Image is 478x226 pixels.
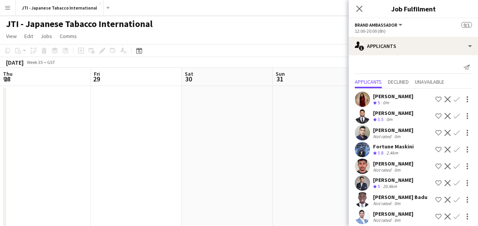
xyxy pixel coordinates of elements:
[47,59,55,65] div: GST
[355,22,403,28] button: Brand Ambassador
[16,0,103,15] button: JTI - Japanese Tabacco International
[93,75,100,83] span: 29
[385,150,400,156] div: 2.4km
[355,79,382,84] span: Applicants
[94,70,100,77] span: Fri
[276,70,285,77] span: Sun
[373,110,413,116] div: [PERSON_NAME]
[385,116,394,123] div: 0m
[373,217,393,223] div: Not rated
[185,70,193,77] span: Sat
[6,33,17,40] span: View
[378,116,383,122] span: 3.5
[184,75,193,83] span: 30
[355,28,472,34] div: 12:00-20:00 (8h)
[393,201,402,206] div: 0m
[38,31,55,41] a: Jobs
[373,143,414,150] div: Fortune Maskini
[373,134,393,139] div: Not rated
[381,183,399,190] div: 20.4km
[3,70,13,77] span: Thu
[373,160,413,167] div: [PERSON_NAME]
[373,167,393,173] div: Not rated
[355,22,397,28] span: Brand Ambassador
[461,22,472,28] span: 0/1
[373,177,413,183] div: [PERSON_NAME]
[373,127,413,134] div: [PERSON_NAME]
[2,75,13,83] span: 28
[415,79,444,84] span: Unavailable
[60,33,77,40] span: Comms
[6,59,24,66] div: [DATE]
[349,37,478,55] div: Applicants
[21,31,36,41] a: Edit
[393,134,402,139] div: 0m
[381,100,391,106] div: 0m
[57,31,80,41] a: Comms
[373,93,413,100] div: [PERSON_NAME]
[378,100,380,105] span: 5
[373,210,413,217] div: [PERSON_NAME]
[388,79,409,84] span: Declined
[378,150,383,156] span: 3.8
[25,59,44,65] span: Week 35
[373,194,427,201] div: [PERSON_NAME] Badu
[393,167,402,173] div: 0m
[24,33,33,40] span: Edit
[349,4,478,14] h3: Job Fulfilment
[41,33,52,40] span: Jobs
[275,75,285,83] span: 31
[6,18,152,30] h1: JTI - Japanese Tabacco International
[373,201,393,206] div: Not rated
[393,217,402,223] div: 0m
[3,31,20,41] a: View
[378,183,380,189] span: 5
